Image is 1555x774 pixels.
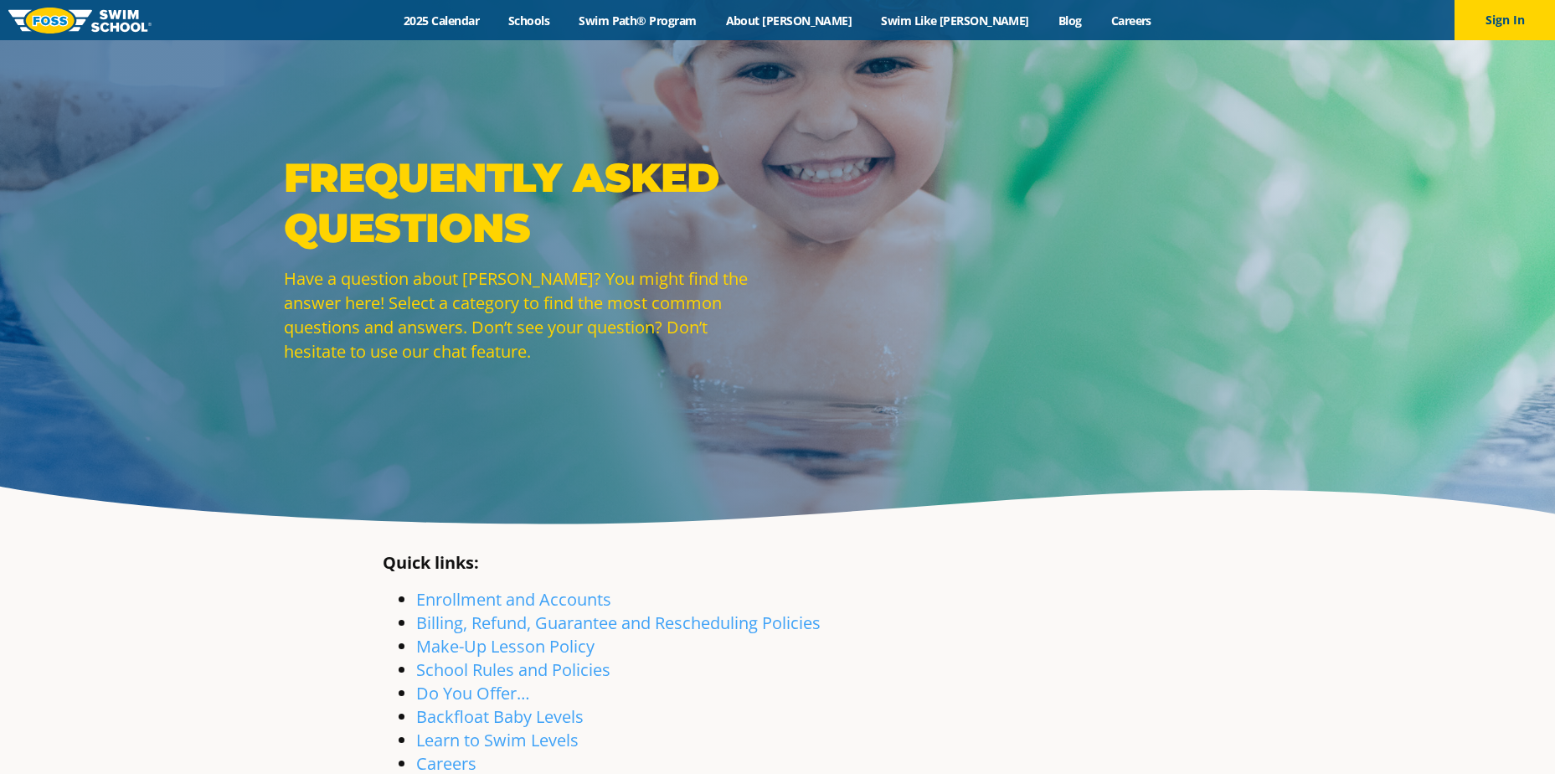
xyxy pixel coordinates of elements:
[416,729,579,751] a: Learn to Swim Levels
[284,152,770,253] p: Frequently Asked Questions
[284,266,770,364] p: Have a question about [PERSON_NAME]? You might find the answer here! Select a category to find th...
[867,13,1044,28] a: Swim Like [PERSON_NAME]
[8,8,152,34] img: FOSS Swim School Logo
[564,13,711,28] a: Swim Path® Program
[1096,13,1166,28] a: Careers
[494,13,564,28] a: Schools
[711,13,867,28] a: About [PERSON_NAME]
[416,588,611,611] a: Enrollment and Accounts
[416,611,821,634] a: Billing, Refund, Guarantee and Rescheduling Policies
[416,705,584,728] a: Backfloat Baby Levels
[389,13,494,28] a: 2025 Calendar
[416,635,595,658] a: Make-Up Lesson Policy
[1043,13,1096,28] a: Blog
[416,682,530,704] a: Do You Offer…
[383,551,479,574] strong: Quick links:
[416,658,610,681] a: School Rules and Policies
